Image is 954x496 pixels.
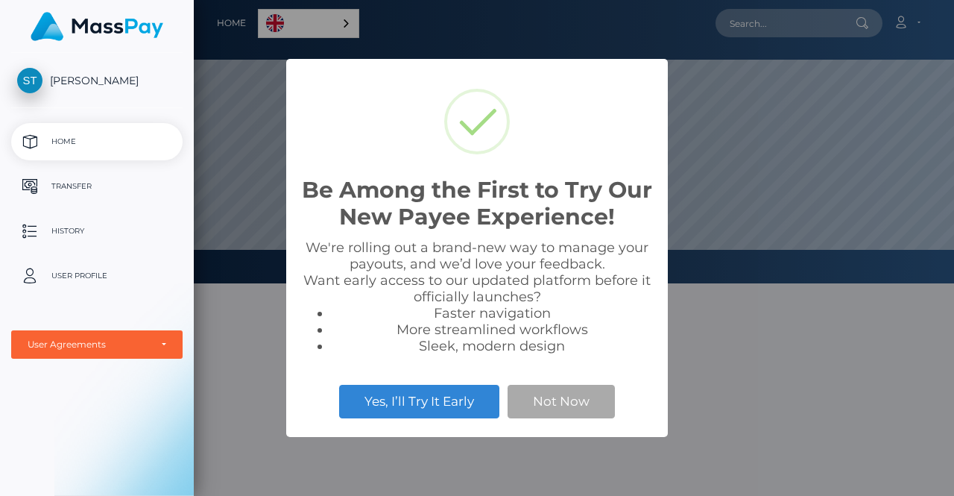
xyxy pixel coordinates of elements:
[339,385,499,418] button: Yes, I’ll Try It Early
[301,239,653,354] div: We're rolling out a brand-new way to manage your payouts, and we’d love your feedback. Want early...
[11,74,183,87] span: [PERSON_NAME]
[11,330,183,359] button: User Agreements
[17,131,177,153] p: Home
[17,220,177,242] p: History
[28,339,150,351] div: User Agreements
[331,305,653,321] li: Faster navigation
[31,12,163,41] img: MassPay
[301,177,653,230] h2: Be Among the First to Try Our New Payee Experience!
[508,385,615,418] button: Not Now
[331,338,653,354] li: Sleek, modern design
[17,175,177,198] p: Transfer
[17,265,177,287] p: User Profile
[331,321,653,338] li: More streamlined workflows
